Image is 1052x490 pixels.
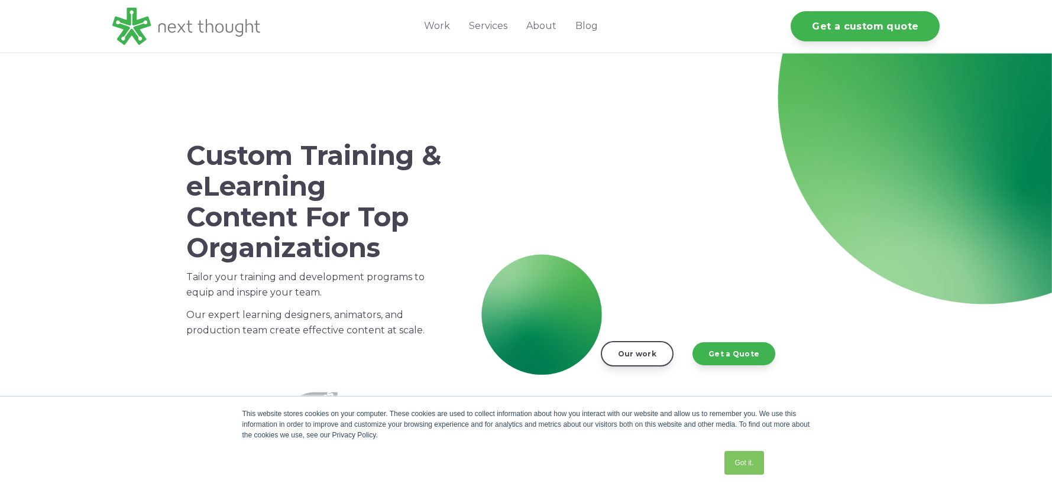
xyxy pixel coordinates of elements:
[186,270,442,300] p: Tailor your training and development programs to equip and inspire your team.
[242,408,810,440] div: This website stores cookies on your computer. These cookies are used to collect information about...
[145,387,205,446] img: amazon-1
[289,390,342,443] img: Cummins
[112,8,260,45] img: LG - NextThought Logo
[692,342,775,365] a: Get a Quote
[724,451,763,475] a: Got it.
[567,387,626,446] img: Waratek logo
[791,11,940,41] a: Get a custom quote
[426,387,485,446] img: McDonalds 1
[507,130,862,330] iframe: NextThought Reel
[186,140,442,262] h1: Custom Training & eLearning Content For Top Organizations
[601,341,674,366] a: Our work
[847,387,907,446] img: USPS
[707,387,766,446] img: Red Devil
[186,307,442,338] p: Our expert learning designers, animators, and production team create effective content at scale.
